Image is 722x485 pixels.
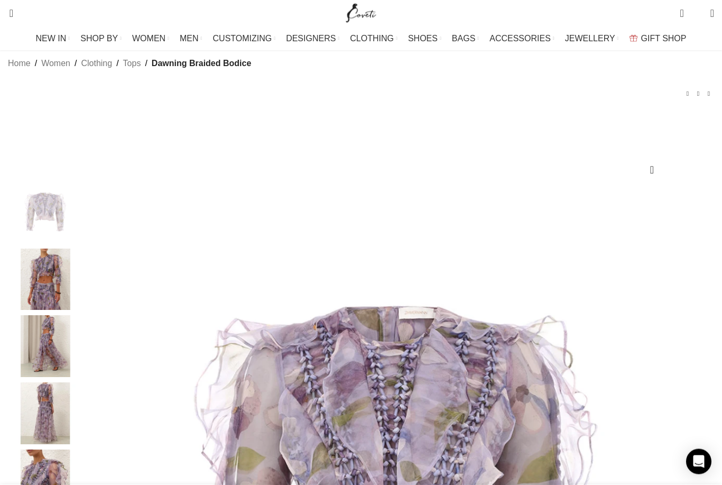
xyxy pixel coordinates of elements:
[13,249,78,316] div: 2 / 9
[681,5,689,13] span: 0
[13,383,78,445] img: Zimmermann dresses
[641,33,687,43] span: GIFT SHOP
[674,3,689,24] a: 0
[13,316,78,383] div: 3 / 9
[350,33,394,43] span: CLOTHING
[13,316,78,378] img: Zimmermann dress
[132,33,165,43] span: WOMEN
[13,249,78,311] img: Zimmermann dresses
[36,28,70,49] a: NEW IN
[3,28,719,49] div: Main navigation
[630,35,637,42] img: GiftBag
[213,28,276,49] a: CUSTOMIZING
[123,57,141,71] a: Tops
[13,383,78,450] div: 4 / 9
[152,57,251,71] span: Dawning Braided Bodice
[408,28,441,49] a: SHOES
[565,28,619,49] a: JEWELLERY
[344,8,379,17] a: Site logo
[8,57,31,71] a: Home
[704,89,714,99] a: Next product
[286,33,336,43] span: DESIGNERS
[692,3,702,24] div: My Wishlist
[180,33,199,43] span: MEN
[489,28,554,49] a: ACCESSORIES
[408,33,438,43] span: SHOES
[565,33,615,43] span: JEWELLERY
[81,57,112,71] a: Clothing
[3,3,13,24] a: Search
[286,28,339,49] a: DESIGNERS
[41,57,70,71] a: Women
[80,28,122,49] a: SHOP BY
[213,33,272,43] span: CUSTOMIZING
[682,89,693,99] a: Previous product
[180,28,202,49] a: MEN
[80,33,118,43] span: SHOP BY
[8,57,251,71] nav: Breadcrumb
[36,33,67,43] span: NEW IN
[350,28,397,49] a: CLOTHING
[489,33,551,43] span: ACCESSORIES
[694,11,702,19] span: 0
[452,28,479,49] a: BAGS
[132,28,169,49] a: WOMEN
[452,33,475,43] span: BAGS
[13,182,78,249] div: 1 / 9
[13,182,78,244] img: Zimmermann dress
[630,28,687,49] a: GIFT SHOP
[686,449,711,474] div: Open Intercom Messenger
